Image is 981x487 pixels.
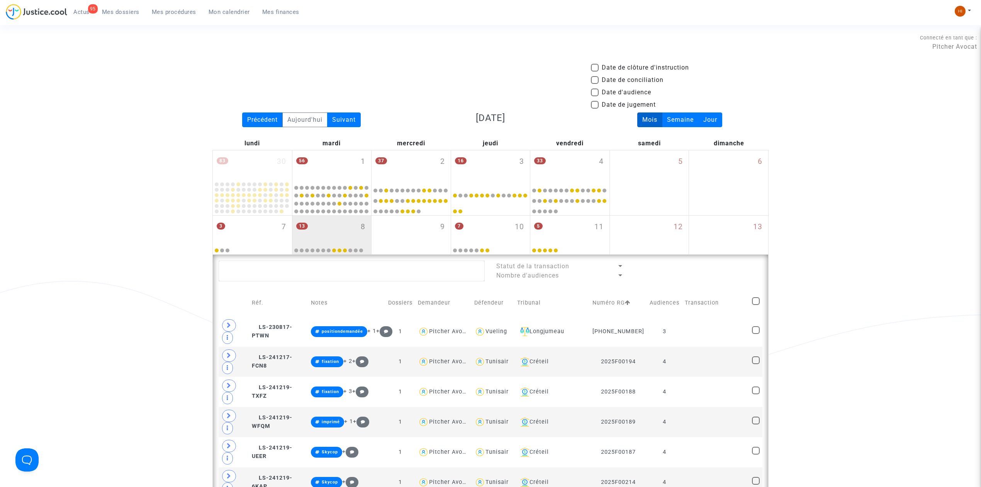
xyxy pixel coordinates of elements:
img: icon-user.svg [474,356,485,368]
td: 2025F00194 [590,347,647,377]
span: Date de clôture d'instruction [602,63,689,72]
td: Demandeur [415,289,472,317]
span: Date d'audience [602,88,651,97]
span: Date de conciliation [602,75,664,85]
img: icon-user.svg [474,387,485,398]
img: icon-user.svg [418,326,429,337]
td: Dossiers [385,289,415,317]
div: Mois [637,112,662,127]
td: 1 [385,407,415,437]
div: samedi juillet 12 [610,216,689,254]
h3: [DATE] [402,112,579,124]
td: Notes [308,289,385,317]
span: LS-241219-TXFZ [252,384,292,399]
span: 10 [515,221,524,233]
a: Mon calendrier [202,6,256,18]
td: Défendeur [472,289,514,317]
span: Mes dossiers [102,9,139,15]
img: fc99b196863ffcca57bb8fe2645aafd9 [955,6,966,17]
div: mercredi [371,137,451,150]
div: lundi juillet 7, 3 events, click to expand [213,216,292,246]
div: mardi juillet 1, 56 events, click to expand [292,150,372,182]
span: Actus [73,9,90,15]
span: 56 [296,157,308,164]
span: Mes procédures [152,9,196,15]
div: jeudi juillet 10, 7 events, click to expand [451,216,530,246]
a: Mes finances [256,6,306,18]
div: Tunisair [485,388,509,395]
span: Mes finances [262,9,299,15]
div: Pitcher Avocat [429,479,472,485]
span: + 1 [344,418,353,425]
span: fixation [322,359,339,364]
span: 5 [534,223,543,230]
td: Tribunal [514,289,589,317]
img: icon-banque.svg [520,357,530,366]
div: dimanche juillet 6 [689,150,768,215]
span: + [342,478,359,485]
img: icon-user.svg [474,326,485,337]
td: 4 [647,437,682,467]
span: 11 [594,221,604,233]
span: fixation [322,389,339,394]
span: + [352,358,369,364]
img: icon-user.svg [418,356,429,368]
div: lundi [212,137,292,150]
span: LS-241219-UEER [252,444,292,460]
span: 4 [599,156,604,167]
span: Skycop [322,450,338,455]
td: Numéro RG [590,289,647,317]
img: icon-banque.svg [520,417,530,427]
div: Pitcher Avocat [429,449,472,455]
div: vendredi [530,137,610,150]
td: 4 [647,377,682,407]
div: Tunisair [485,479,509,485]
span: LS-241219-WFQM [252,414,292,429]
span: 13 [753,221,762,233]
span: + [376,328,393,334]
img: icon-user.svg [474,417,485,428]
span: + [342,448,359,455]
a: 95Actus [67,6,96,18]
span: + [353,418,370,425]
span: + 1 [367,328,376,334]
td: 1 [385,317,415,347]
td: [PHONE_NUMBER] [590,317,647,347]
div: dimanche [689,137,769,150]
img: icon-banque.svg [520,478,530,487]
div: jeudi [451,137,530,150]
span: Statut de la transaction [496,262,569,270]
span: 13 [296,223,308,230]
span: Mon calendrier [209,9,250,15]
div: Pitcher Avocat [429,419,472,425]
span: LS-230817-PTWN [252,324,292,339]
span: Date de jugement [602,100,656,109]
span: 3 [217,223,225,230]
div: Suivant [327,112,361,127]
div: jeudi juillet 3, 16 events, click to expand [451,150,530,182]
div: Semaine [662,112,699,127]
span: 83 [217,157,228,164]
td: Audiences [647,289,682,317]
div: Créteil [517,357,587,366]
div: mardi [292,137,372,150]
div: Tunisair [485,419,509,425]
span: Skycop [322,480,338,485]
span: 37 [375,157,387,164]
div: samedi [610,137,689,150]
div: Vueling [485,328,507,335]
div: Précédent [242,112,283,127]
td: 2025F00187 [590,437,647,467]
span: LS-241217-FCN8 [252,354,292,369]
span: 5 [678,156,683,167]
span: 2 [440,156,445,167]
span: 30 [277,156,286,167]
div: Longjumeau [517,327,587,336]
td: 2025F00188 [590,377,647,407]
span: positiondemandée [322,329,363,334]
img: icon-faciliter-sm.svg [520,327,530,336]
div: Créteil [517,448,587,457]
span: + [352,388,369,395]
div: Tunisair [485,449,509,455]
div: Créteil [517,417,587,427]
